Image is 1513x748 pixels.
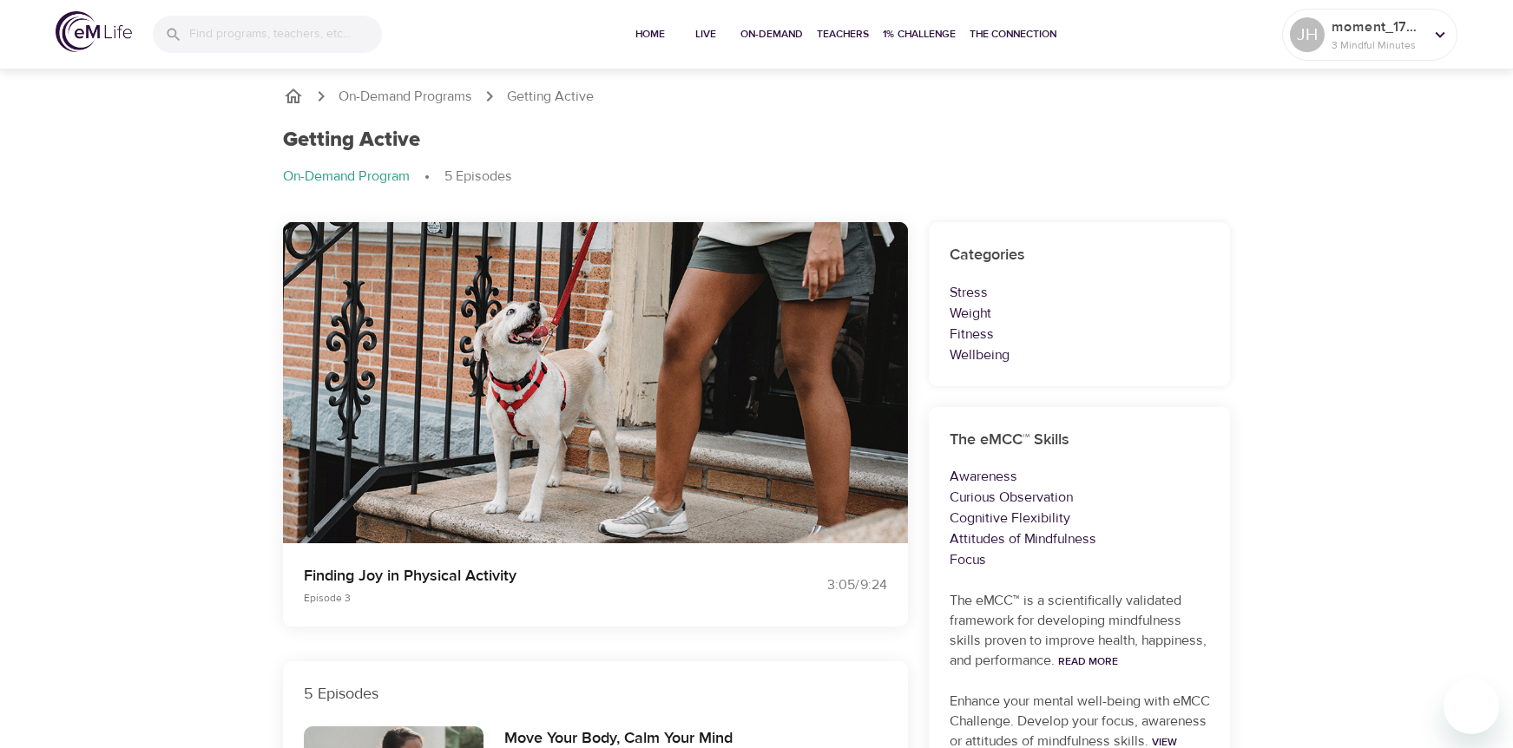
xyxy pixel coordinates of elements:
p: Cognitive Flexibility [950,508,1210,528]
span: 1% Challenge [883,25,956,43]
nav: breadcrumb [283,167,1231,187]
div: 3:05 / 9:24 [757,575,887,595]
span: On-Demand [740,25,803,43]
p: moment_1755733621 [1332,16,1424,37]
iframe: Button to launch messaging window [1444,679,1499,734]
p: On-Demand Program [283,167,410,187]
input: Find programs, teachers, etc... [189,16,382,53]
img: logo [56,11,132,52]
nav: breadcrumb [283,86,1231,107]
p: Focus [950,549,1210,570]
p: The eMCC™ is a scientifically validated framework for developing mindfulness skills proven to imp... [950,591,1210,671]
h6: Categories [950,243,1210,268]
p: Finding Joy in Physical Activity [304,564,736,587]
p: Stress [950,282,1210,303]
span: The Connection [970,25,1056,43]
p: Wellbeing [950,344,1210,365]
p: 3 Mindful Minutes [1332,37,1424,53]
p: Awareness [950,466,1210,487]
a: Read More [1058,654,1118,668]
span: Home [629,25,671,43]
p: 5 Episodes [304,682,887,705]
h6: The eMCC™ Skills [950,428,1210,453]
p: Getting Active [507,87,594,107]
a: On-Demand Programs [339,87,472,107]
span: Live [685,25,727,43]
p: Curious Observation [950,487,1210,508]
p: Weight [950,303,1210,324]
h1: Getting Active [283,128,420,153]
p: Attitudes of Mindfulness [950,528,1210,549]
span: Teachers [817,25,869,43]
div: JH [1290,17,1325,52]
p: 5 Episodes [444,167,512,187]
p: Fitness [950,324,1210,344]
p: Episode 3 [304,590,736,606]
